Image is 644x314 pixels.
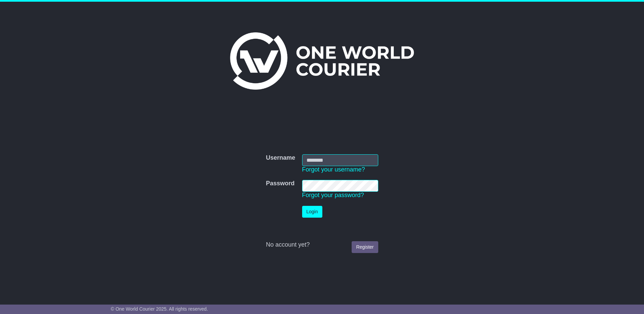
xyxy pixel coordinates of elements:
label: Password [266,180,294,187]
label: Username [266,154,295,162]
img: One World [230,32,414,90]
a: Forgot your password? [302,192,364,198]
a: Forgot your username? [302,166,365,173]
span: © One World Courier 2025. All rights reserved. [111,306,208,312]
a: Register [352,241,378,253]
div: No account yet? [266,241,378,249]
button: Login [302,206,322,218]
